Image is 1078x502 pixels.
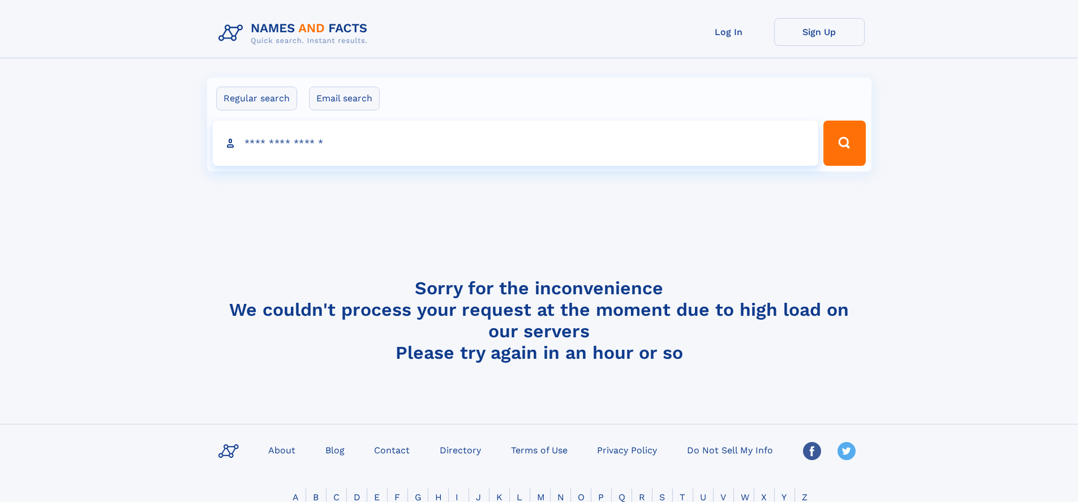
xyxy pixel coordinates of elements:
a: About [264,441,300,458]
a: Log In [684,18,774,46]
input: search input [213,121,819,166]
a: Privacy Policy [592,441,662,458]
a: Contact [370,441,414,458]
label: Regular search [216,87,297,110]
a: Sign Up [774,18,865,46]
a: Blog [321,441,349,458]
h4: Sorry for the inconvenience We couldn't process your request at the moment due to high load on ou... [214,277,865,363]
img: Twitter [838,442,856,460]
label: Email search [309,87,380,110]
a: Do Not Sell My Info [682,441,778,458]
img: Logo Names and Facts [214,18,377,49]
img: Facebook [803,442,821,460]
a: Terms of Use [506,441,572,458]
a: Directory [435,441,486,458]
button: Search Button [823,121,865,166]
